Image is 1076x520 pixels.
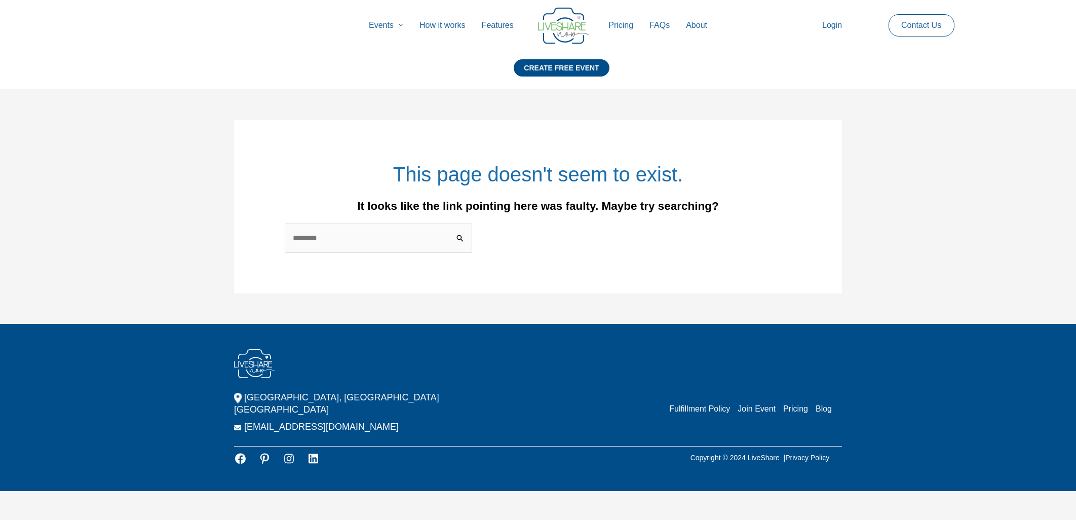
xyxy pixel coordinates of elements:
a: Pricing [600,9,641,42]
a: FAQs [641,9,678,42]
a: Blog [816,404,832,413]
h1: This page doesn't seem to exist. [285,160,791,189]
a: Login [814,9,850,42]
a: Events [361,9,411,42]
a: Privacy Policy [785,454,829,462]
a: CREATE FREE EVENT [514,59,609,89]
p: [GEOGRAPHIC_DATA], [GEOGRAPHIC_DATA] [GEOGRAPHIC_DATA] [234,391,497,416]
a: Contact Us [893,15,949,36]
img: LiveShare logo - Capture & Share Event Memories [538,8,589,44]
a: [EMAIL_ADDRESS][DOMAIN_NAME] [244,422,399,432]
img: ico_email.png [234,425,242,430]
a: About [678,9,715,42]
a: How it works [411,9,474,42]
nav: Site Navigation [18,9,1058,42]
a: Pricing [783,404,808,413]
nav: Menu [662,403,832,415]
a: Join Event [738,404,776,413]
img: ico_location.png [234,393,242,404]
div: It looks like the link pointing here was faulty. Maybe try searching? [285,200,791,212]
p: Copyright © 2024 LiveShare | [678,452,842,464]
div: CREATE FREE EVENT [514,59,609,77]
a: Fulfillment Policy [669,404,730,413]
a: Features [474,9,522,42]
